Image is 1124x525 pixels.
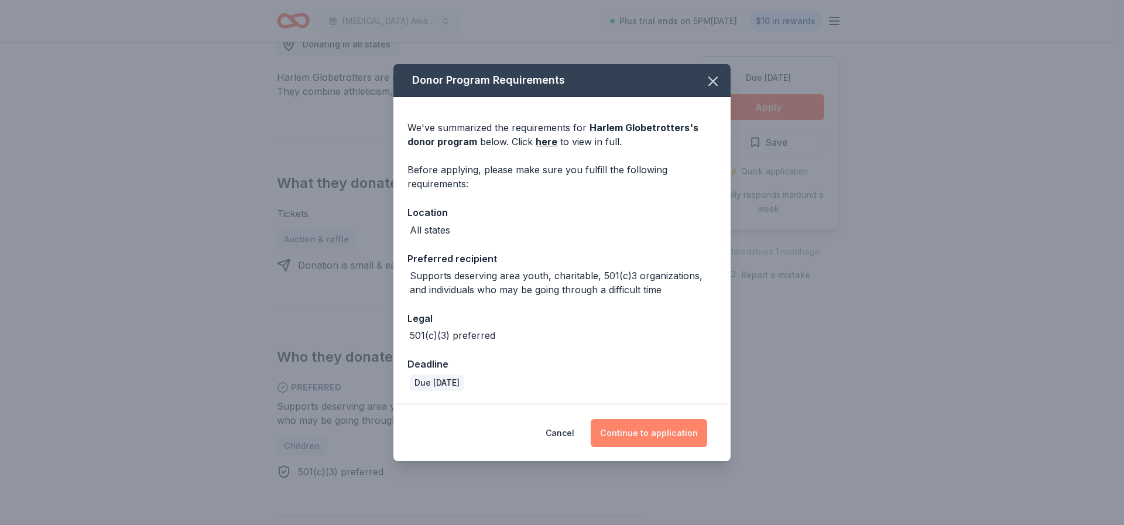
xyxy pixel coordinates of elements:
[591,419,707,447] button: Continue to application
[410,269,717,297] div: Supports deserving area youth, charitable, 501(c)3 organizations, and individuals who may be goin...
[407,356,717,372] div: Deadline
[410,375,464,391] div: Due [DATE]
[393,64,731,97] div: Donor Program Requirements
[407,251,717,266] div: Preferred recipient
[536,135,557,149] a: here
[410,223,450,237] div: All states
[407,205,717,220] div: Location
[407,121,717,149] div: We've summarized the requirements for below. Click to view in full.
[407,311,717,326] div: Legal
[546,419,574,447] button: Cancel
[410,328,495,342] div: 501(c)(3) preferred
[407,163,717,191] div: Before applying, please make sure you fulfill the following requirements:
